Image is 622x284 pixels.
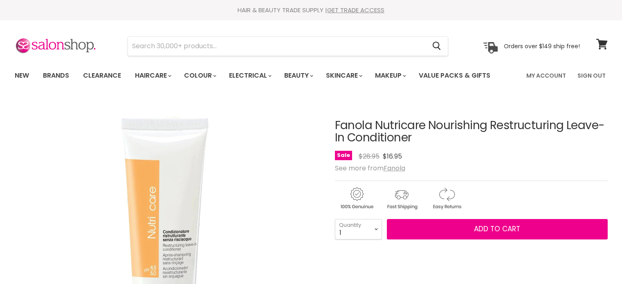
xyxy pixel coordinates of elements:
a: Clearance [77,67,127,84]
a: Haircare [129,67,176,84]
img: returns.gif [425,186,468,211]
a: GET TRADE ACCESS [327,6,384,14]
a: My Account [521,67,571,84]
button: Search [426,37,448,56]
ul: Main menu [9,64,509,87]
span: Add to cart [474,224,520,234]
span: Sale [335,151,352,160]
a: Brands [37,67,75,84]
h1: Fanola Nutricare Nourishing Restructuring Leave-In Conditioner [335,119,608,145]
p: Orders over $149 ship free! [504,42,580,49]
a: Value Packs & Gifts [413,67,496,84]
img: shipping.gif [380,186,423,211]
button: Add to cart [387,219,608,239]
iframe: Gorgias live chat messenger [581,246,614,276]
a: Beauty [278,67,318,84]
a: Colour [178,67,221,84]
select: Quantity [335,219,382,239]
a: Makeup [369,67,411,84]
a: Fanola [384,163,405,173]
a: Electrical [223,67,276,84]
form: Product [128,36,448,56]
span: $16.95 [383,152,402,161]
nav: Main [4,64,618,87]
span: See more from [335,163,405,173]
input: Search [128,37,426,56]
img: genuine.gif [335,186,378,211]
span: $26.95 [359,152,379,161]
div: HAIR & BEAUTY TRADE SUPPLY | [4,6,618,14]
a: Skincare [320,67,367,84]
a: New [9,67,35,84]
a: Sign Out [573,67,611,84]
